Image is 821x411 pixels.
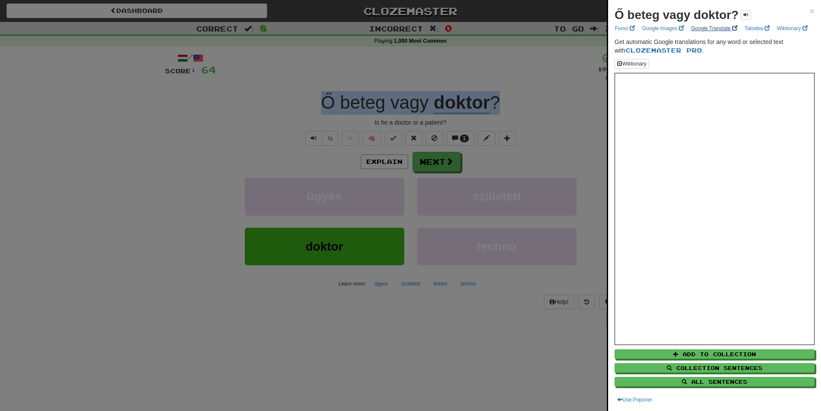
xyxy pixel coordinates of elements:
[809,6,815,16] span: ×
[615,38,815,55] p: Get automatic Google translations for any word or selected text with .
[774,24,810,33] a: Wiktionary
[809,6,815,16] button: Close
[742,24,772,33] a: Tatoeba
[615,363,815,373] button: Collection Sentences
[615,395,655,405] button: Use Popover
[625,47,702,54] a: Clozemaster Pro
[615,59,649,69] button: Wiktionary
[640,24,687,33] a: Google Images
[612,24,637,33] a: Forvo
[615,377,815,386] button: All Sentences
[615,349,815,359] button: Add to Collection
[689,24,740,33] a: Google Translate
[615,8,739,22] strong: Ő beteg vagy doktor?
